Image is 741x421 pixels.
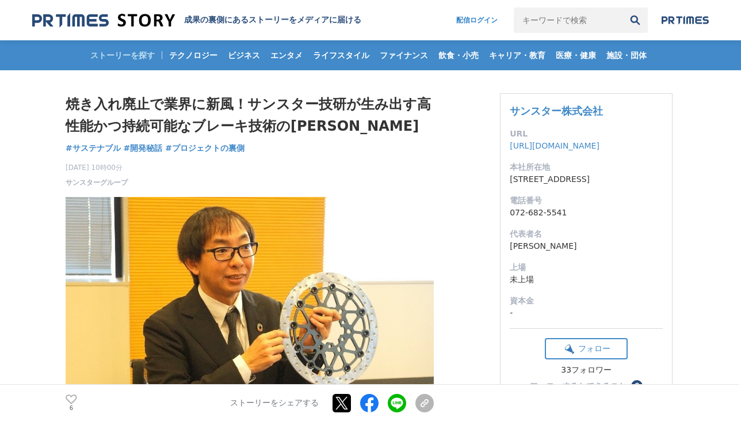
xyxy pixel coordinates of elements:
span: ？ [633,382,641,390]
img: prtimes [662,16,709,25]
a: ファイナンス [375,40,433,70]
a: 成果の裏側にあるストーリーをメディアに届ける 成果の裏側にあるストーリーをメディアに届ける [32,13,361,28]
a: 施設・団体 [602,40,651,70]
div: 33フォロワー [545,365,628,376]
button: フォロー [545,338,628,359]
span: ライフスタイル [308,50,374,60]
dt: 本社所在地 [510,161,663,173]
a: 飲食・小売 [434,40,483,70]
span: 飲食・小売 [434,50,483,60]
a: #サステナブル [66,142,121,154]
p: ストーリーをシェアする [230,398,319,408]
a: ビジネス [223,40,265,70]
span: キャリア・教育 [484,50,550,60]
a: [URL][DOMAIN_NAME] [510,141,599,150]
a: サンスター株式会社 [510,105,603,117]
button: 検索 [622,7,648,33]
h2: 成果の裏側にあるストーリーをメディアに届ける [184,15,361,25]
span: [DATE] 10時00分 [66,162,128,173]
dd: 072-682-5541 [510,207,663,219]
a: キャリア・教育 [484,40,550,70]
span: テクノロジー [165,50,222,60]
dt: 上場 [510,261,663,274]
a: 配信ログイン [445,7,509,33]
a: エンタメ [266,40,307,70]
dd: [STREET_ADDRESS] [510,173,663,185]
p: 6 [66,405,77,411]
span: #開発秘話 [124,143,163,153]
span: ビジネス [223,50,265,60]
img: 成果の裏側にあるストーリーをメディアに届ける [32,13,175,28]
div: フォローするとできること [530,382,627,390]
dt: URL [510,128,663,140]
a: 医療・健康 [551,40,601,70]
h1: 焼き入れ廃止で業界に新風！サンスター技研が生み出す高性能かつ持続可能なブレーキ技術の[PERSON_NAME] [66,93,434,138]
a: #開発秘話 [124,142,163,154]
span: 医療・健康 [551,50,601,60]
dt: 電話番号 [510,195,663,207]
dd: - [510,307,663,319]
span: ファイナンス [375,50,433,60]
a: サンスターグループ [66,177,128,188]
dd: [PERSON_NAME] [510,240,663,252]
input: キーワードで検索 [514,7,622,33]
dt: 資本金 [510,295,663,307]
span: #プロジェクトの裏側 [165,143,245,153]
dd: 未上場 [510,274,663,286]
span: #サステナブル [66,143,121,153]
a: #プロジェクトの裏側 [165,142,245,154]
a: テクノロジー [165,40,222,70]
span: 施設・団体 [602,50,651,60]
span: エンタメ [266,50,307,60]
a: ライフスタイル [308,40,374,70]
button: ？ [631,380,643,392]
dt: 代表者名 [510,228,663,240]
